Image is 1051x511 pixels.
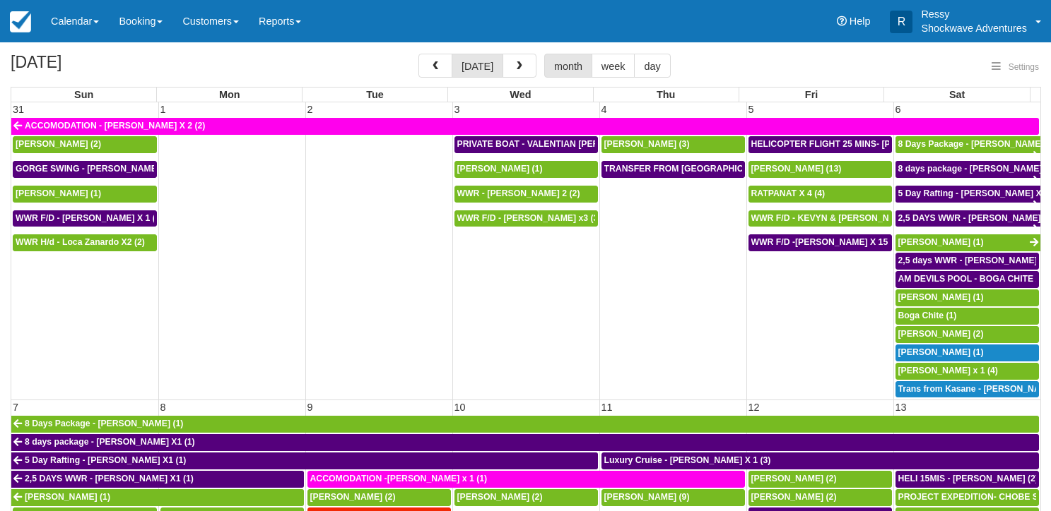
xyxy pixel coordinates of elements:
a: WWR F/D - [PERSON_NAME] x3 (3) [454,210,598,227]
a: 5 Day Rafting - [PERSON_NAME] X1 (1) [896,186,1041,203]
a: WWR - [PERSON_NAME] 2 (2) [454,186,598,203]
a: [PERSON_NAME] (1) [11,489,304,506]
a: ACCOMODATION - [PERSON_NAME] X 2 (2) [11,118,1039,135]
a: 8 days package - [PERSON_NAME] X1 (1) [11,434,1039,451]
a: 5 Day Rafting - [PERSON_NAME] X1 (1) [11,452,598,469]
a: HELICOPTER FLIGHT 25 MINS- [PERSON_NAME] X1 (1) [748,136,892,153]
span: GORGE SWING - [PERSON_NAME] X 2 (2) [16,164,188,174]
span: 8 Days Package - [PERSON_NAME] (1) [25,419,183,428]
button: [DATE] [452,54,503,78]
a: WWR F/D -[PERSON_NAME] X 15 (15) [748,234,892,251]
button: day [634,54,670,78]
a: Trans from Kasane - [PERSON_NAME] X4 (4) [896,381,1040,398]
span: 5 [747,104,756,115]
span: [PERSON_NAME] x 1 (4) [898,366,998,375]
a: [PERSON_NAME] (1) [896,234,1041,251]
span: 4 [600,104,609,115]
a: [PERSON_NAME] (13) [748,161,892,178]
span: 6 [894,104,903,115]
span: ACCOMODATION - [PERSON_NAME] X 2 (2) [25,121,205,131]
span: TRANSFER FROM [GEOGRAPHIC_DATA] TO VIC FALLS - [PERSON_NAME] X 1 (1) [604,164,944,174]
span: [PERSON_NAME] (2) [16,139,101,149]
span: [PERSON_NAME] (1) [25,492,110,502]
span: 2 [306,104,315,115]
div: R [890,11,912,33]
span: [PERSON_NAME] (1) [898,292,984,302]
span: [PERSON_NAME] (1) [898,347,984,357]
span: 31 [11,104,25,115]
span: 3 [453,104,462,115]
span: WWR F/D - [PERSON_NAME] X 1 (1) [16,213,163,223]
a: [PERSON_NAME] (2) [307,489,451,506]
a: [PERSON_NAME] (3) [601,136,745,153]
span: 5 Day Rafting - [PERSON_NAME] X1 (1) [25,455,186,465]
span: HELI 15MIS - [PERSON_NAME] (2) [898,474,1039,483]
span: [PERSON_NAME] (3) [604,139,690,149]
a: 2,5 DAYS WWR - [PERSON_NAME] X1 (1) [11,471,304,488]
a: 8 Days Package - [PERSON_NAME] (1) [11,416,1039,433]
a: HELI 15MIS - [PERSON_NAME] (2) [896,471,1040,488]
span: 8 [159,402,168,413]
span: Boga Chite (1) [898,311,957,320]
a: [PERSON_NAME] (9) [601,489,745,506]
span: Sun [74,89,93,100]
a: [PERSON_NAME] (2) [454,489,598,506]
span: [PERSON_NAME] (2) [457,492,543,502]
p: Shockwave Adventures [921,21,1027,35]
a: [PERSON_NAME] (1) [896,344,1040,361]
span: 7 [11,402,20,413]
button: week [592,54,635,78]
span: [PERSON_NAME] (2) [751,492,837,502]
a: WWR F/D - [PERSON_NAME] X 1 (1) [13,210,157,227]
span: Fri [805,89,818,100]
img: checkfront-main-nav-mini-logo.png [10,11,31,32]
span: RATPANAT X 4 (4) [751,188,826,198]
a: PRIVATE BOAT - VALENTIAN [PERSON_NAME] X 4 (4) [454,136,598,153]
span: [PERSON_NAME] (13) [751,164,842,174]
span: 12 [747,402,761,413]
span: Thu [657,89,675,100]
a: GORGE SWING - [PERSON_NAME] X 2 (2) [13,161,157,178]
a: [PERSON_NAME] (1) [13,186,157,203]
span: WWR F/D -[PERSON_NAME] X 15 (15) [751,237,906,247]
span: Help [850,16,871,27]
button: month [544,54,592,78]
a: 2,5 DAYS WWR - [PERSON_NAME] X1 (1) [896,210,1041,227]
a: [PERSON_NAME] (2) [748,489,892,506]
span: 10 [453,402,467,413]
a: WWR H/d - Loca Zanardo X2 (2) [13,234,157,251]
a: 8 Days Package - [PERSON_NAME] (1) [896,136,1041,153]
span: WWR H/d - Loca Zanardo X2 (2) [16,237,145,247]
a: [PERSON_NAME] (2) [896,326,1040,343]
span: HELICOPTER FLIGHT 25 MINS- [PERSON_NAME] X1 (1) [751,139,980,149]
h2: [DATE] [11,54,189,80]
span: Wed [510,89,531,100]
button: Settings [983,57,1047,78]
span: Luxury Cruise - [PERSON_NAME] X 1 (3) [604,455,771,465]
p: Ressy [921,7,1027,21]
i: Help [837,16,847,26]
span: Sat [949,89,965,100]
a: 2,5 days WWR - [PERSON_NAME] X2 (2) [896,253,1040,270]
a: [PERSON_NAME] x 1 (4) [896,363,1040,380]
a: [PERSON_NAME] (2) [13,136,157,153]
span: PRIVATE BOAT - VALENTIAN [PERSON_NAME] X 4 (4) [457,139,679,149]
span: [PERSON_NAME] (2) [310,492,396,502]
a: ACCOMODATION -[PERSON_NAME] x 1 (1) [307,471,745,488]
a: Boga Chite (1) [896,308,1040,325]
span: WWR F/D - [PERSON_NAME] x3 (3) [457,213,601,223]
a: [PERSON_NAME] (2) [748,471,892,488]
span: WWR F/D - KEVYN & [PERSON_NAME] 2 (2) [751,213,932,223]
span: 9 [306,402,315,413]
span: Mon [219,89,240,100]
a: TRANSFER FROM [GEOGRAPHIC_DATA] TO VIC FALLS - [PERSON_NAME] X 1 (1) [601,161,745,178]
a: Luxury Cruise - [PERSON_NAME] X 1 (3) [601,452,1040,469]
a: [PERSON_NAME] (1) [454,161,598,178]
span: [PERSON_NAME] (1) [457,164,543,174]
span: [PERSON_NAME] (2) [751,474,837,483]
span: [PERSON_NAME] (1) [16,188,101,198]
a: WWR F/D - KEVYN & [PERSON_NAME] 2 (2) [748,210,892,227]
span: 8 days package - [PERSON_NAME] X1 (1) [25,437,195,447]
span: WWR - [PERSON_NAME] 2 (2) [457,188,580,198]
span: 11 [600,402,614,413]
